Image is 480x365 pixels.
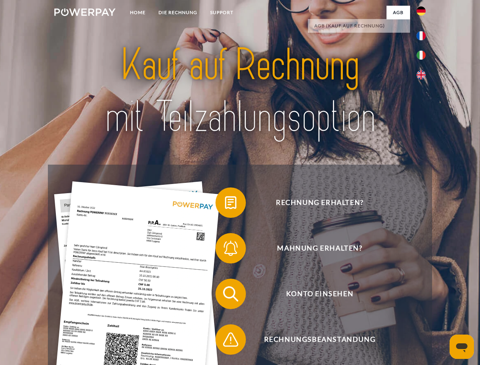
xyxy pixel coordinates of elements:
[417,51,426,60] img: it
[387,6,410,19] a: agb
[215,279,413,309] button: Konto einsehen
[227,187,413,218] span: Rechnung erhalten?
[417,6,426,16] img: de
[227,233,413,263] span: Mahnung erhalten?
[227,324,413,355] span: Rechnungsbeanstandung
[417,31,426,40] img: fr
[221,239,240,258] img: qb_bell.svg
[215,233,413,263] button: Mahnung erhalten?
[450,335,474,359] iframe: Schaltfläche zum Öffnen des Messaging-Fensters
[221,330,240,349] img: qb_warning.svg
[221,284,240,303] img: qb_search.svg
[308,19,410,33] a: AGB (Kauf auf Rechnung)
[54,8,116,16] img: logo-powerpay-white.svg
[417,70,426,79] img: en
[227,279,413,309] span: Konto einsehen
[215,324,413,355] button: Rechnungsbeanstandung
[204,6,240,19] a: SUPPORT
[215,187,413,218] button: Rechnung erhalten?
[73,36,407,146] img: title-powerpay_de.svg
[124,6,152,19] a: Home
[152,6,204,19] a: DIE RECHNUNG
[221,193,240,212] img: qb_bill.svg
